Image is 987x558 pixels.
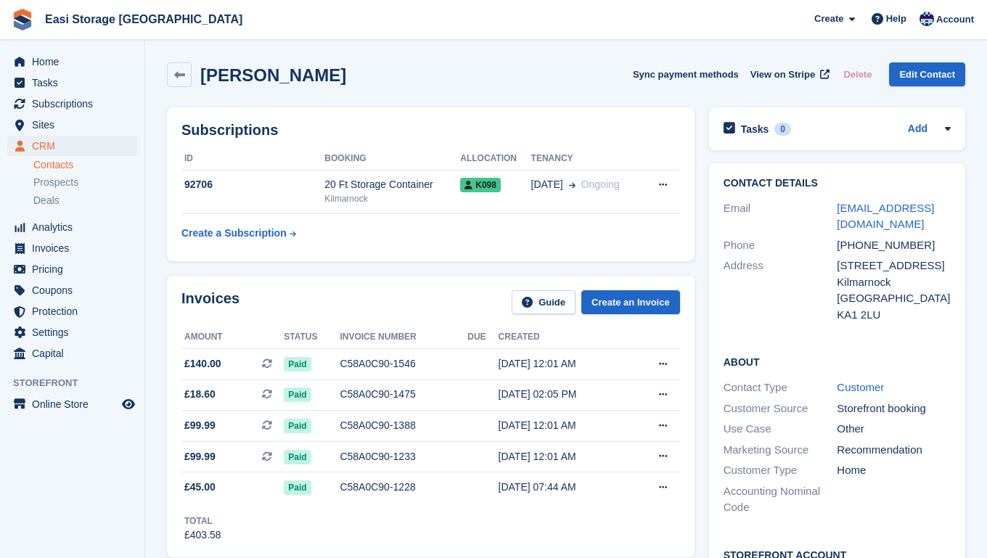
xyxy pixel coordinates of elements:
[499,418,629,433] div: [DATE] 12:01 AM
[724,200,837,233] div: Email
[32,322,119,342] span: Settings
[499,480,629,495] div: [DATE] 07:44 AM
[181,290,239,314] h2: Invoices
[724,421,837,438] div: Use Case
[184,514,221,528] div: Total
[7,52,137,72] a: menu
[7,217,137,237] a: menu
[181,220,296,247] a: Create a Subscription
[724,379,837,396] div: Contact Type
[837,462,951,479] div: Home
[499,449,629,464] div: [DATE] 12:01 AM
[531,177,563,192] span: [DATE]
[120,395,137,413] a: Preview store
[837,421,951,438] div: Other
[32,301,119,321] span: Protection
[32,259,119,279] span: Pricing
[184,480,216,495] span: £45.00
[284,387,311,402] span: Paid
[340,387,467,402] div: C58A0C90-1475
[340,418,467,433] div: C58A0C90-1388
[581,290,680,314] a: Create an Invoice
[13,376,144,390] span: Storefront
[936,12,974,27] span: Account
[750,67,815,82] span: View on Stripe
[837,442,951,459] div: Recommendation
[741,123,769,136] h2: Tasks
[633,62,739,86] button: Sync payment methods
[837,274,951,291] div: Kilmarnock
[724,178,951,189] h2: Contact Details
[32,73,119,93] span: Tasks
[39,7,248,31] a: Easi Storage [GEOGRAPHIC_DATA]
[181,147,324,171] th: ID
[184,528,221,543] div: £403.58
[460,147,531,171] th: Allocation
[837,381,884,393] a: Customer
[32,94,119,114] span: Subscriptions
[837,62,877,86] button: Delete
[7,94,137,114] a: menu
[181,226,287,241] div: Create a Subscription
[724,483,837,516] div: Accounting Nominal Code
[7,115,137,135] a: menu
[32,217,119,237] span: Analytics
[774,123,791,136] div: 0
[184,387,216,402] span: £18.60
[724,462,837,479] div: Customer Type
[32,238,119,258] span: Invoices
[200,65,346,85] h2: [PERSON_NAME]
[837,237,951,254] div: [PHONE_NUMBER]
[284,450,311,464] span: Paid
[33,175,137,190] a: Prospects
[581,179,620,190] span: Ongoing
[181,177,324,192] div: 92706
[7,343,137,364] a: menu
[7,301,137,321] a: menu
[184,418,216,433] span: £99.99
[467,326,498,349] th: Due
[340,449,467,464] div: C58A0C90-1233
[7,259,137,279] a: menu
[886,12,906,26] span: Help
[12,9,33,30] img: stora-icon-8386f47178a22dfd0bd8f6a31ec36ba5ce8667c1dd55bd0f319d3a0aa187defe.svg
[33,194,60,208] span: Deals
[837,401,951,417] div: Storefront booking
[724,401,837,417] div: Customer Source
[33,176,78,189] span: Prospects
[7,73,137,93] a: menu
[460,178,501,192] span: K098
[837,290,951,307] div: [GEOGRAPHIC_DATA]
[32,394,119,414] span: Online Store
[7,238,137,258] a: menu
[181,122,680,139] h2: Subscriptions
[32,343,119,364] span: Capital
[284,419,311,433] span: Paid
[284,357,311,372] span: Paid
[33,158,137,172] a: Contacts
[814,12,843,26] span: Create
[32,280,119,300] span: Coupons
[499,356,629,372] div: [DATE] 12:01 AM
[889,62,965,86] a: Edit Contact
[499,326,629,349] th: Created
[837,258,951,274] div: [STREET_ADDRESS]
[531,147,642,171] th: Tenancy
[724,237,837,254] div: Phone
[908,121,927,138] a: Add
[340,356,467,372] div: C58A0C90-1546
[340,326,467,349] th: Invoice number
[340,480,467,495] div: C58A0C90-1228
[837,202,934,231] a: [EMAIL_ADDRESS][DOMAIN_NAME]
[324,147,460,171] th: Booking
[7,394,137,414] a: menu
[32,52,119,72] span: Home
[181,326,284,349] th: Amount
[724,354,951,369] h2: About
[324,192,460,205] div: Kilmarnock
[512,290,576,314] a: Guide
[184,356,221,372] span: £140.00
[920,12,934,26] img: Steven Cusick
[33,193,137,208] a: Deals
[7,280,137,300] a: menu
